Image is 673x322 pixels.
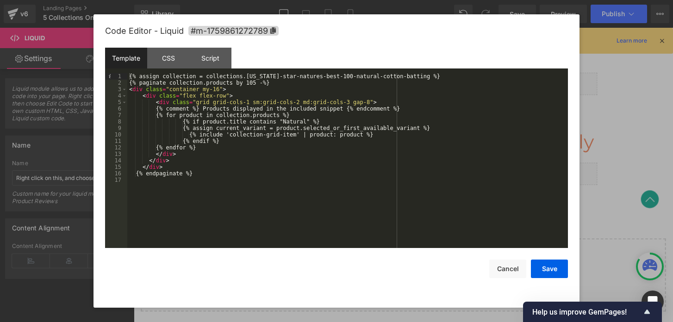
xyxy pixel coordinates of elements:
[105,73,127,80] div: 1
[79,107,481,130] h2: Nature's Best 100% Cotton Batting - Poly
[284,241,367,259] a: Add Single Section
[22,266,538,273] p: or Drag & Drop elements from left sidebar
[489,260,526,278] button: Cancel
[105,131,127,138] div: 10
[105,164,127,170] div: 15
[532,308,642,316] span: Help us improve GemPages!
[193,241,276,259] a: Explore Blocks
[105,157,127,164] div: 14
[105,170,127,177] div: 16
[105,80,127,86] div: 2
[189,48,231,68] div: Script
[642,291,664,313] div: Open Intercom Messenger
[105,48,147,68] div: Template
[105,99,127,105] div: 5
[105,93,127,99] div: 4
[105,118,127,125] div: 8
[105,177,127,183] div: 17
[105,151,127,157] div: 13
[105,112,127,118] div: 7
[531,260,568,278] button: Save
[532,306,653,317] button: Show survey - Help us improve GemPages!
[105,26,184,36] span: Code Editor - Liquid
[105,144,127,151] div: 12
[105,105,127,112] div: 6
[105,138,127,144] div: 11
[105,125,127,131] div: 9
[105,86,127,93] div: 3
[188,26,279,36] span: Click to copy
[147,48,189,68] div: CSS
